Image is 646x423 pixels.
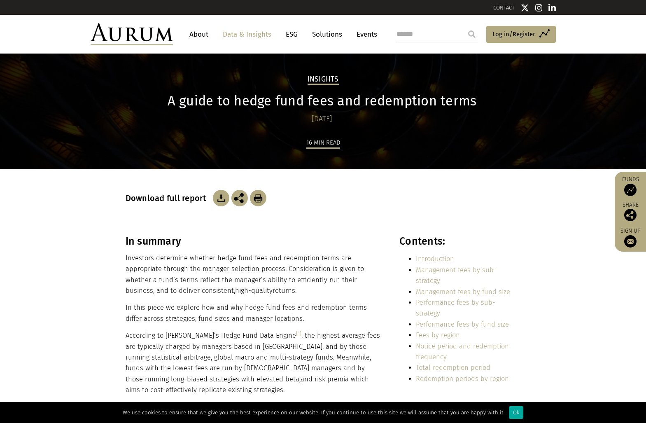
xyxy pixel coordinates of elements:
div: 16 min read [306,138,340,149]
a: Management fees by sub-strategy [416,266,497,285]
input: Submit [464,26,480,42]
a: About [185,27,212,42]
img: Instagram icon [535,4,543,12]
img: Aurum [91,23,173,45]
h1: A guide to hedge fund fees and redemption terms [126,93,519,109]
a: [1] [296,330,301,337]
img: Linkedin icon [548,4,556,12]
img: Download Article [213,190,229,206]
a: CONTACT [493,5,515,11]
img: Twitter icon [521,4,529,12]
div: Ok [509,406,523,419]
h2: Insights [308,75,339,85]
img: Sign up to our newsletter [624,235,637,248]
a: Funds [619,176,642,196]
p: Investors determine whether hedge fund fees and redemption terms are appropriate through the mana... [126,253,382,297]
a: Total redemption period [416,364,490,372]
div: [DATE] [126,113,519,125]
a: Redemption periods by region [416,375,509,383]
a: Data & Insights [219,27,275,42]
a: Sign up [619,227,642,248]
a: Events [352,27,377,42]
a: Solutions [308,27,346,42]
div: Share [619,202,642,221]
a: Performance fees by fund size [416,320,509,328]
h3: Download full report [126,193,211,203]
a: Log in/Register [486,26,556,43]
a: Fees by region [416,331,460,339]
a: Notice period and redemption frequency [416,342,509,361]
p: According to [PERSON_NAME]’s Hedge Fund Data Engine , the highest average fees are typically char... [126,330,382,395]
img: Download Article [250,190,266,206]
a: Management fees by fund size [416,288,510,296]
a: Introduction [416,255,454,263]
h3: In summary [126,235,382,248]
img: Access Funds [624,184,637,196]
h3: Contents: [399,235,518,248]
img: Share this post [231,190,248,206]
p: In this piece we explore how and why hedge fund fees and redemption terms differ across strategie... [126,302,382,324]
span: Log in/Register [492,29,535,39]
img: Share this post [624,209,637,221]
a: ESG [282,27,302,42]
span: high-quality [235,287,273,294]
span: and risk premia which aims to cost-effectively replicate existing strategies. [126,375,369,394]
a: Performance fees by sub-strategy [416,299,495,317]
